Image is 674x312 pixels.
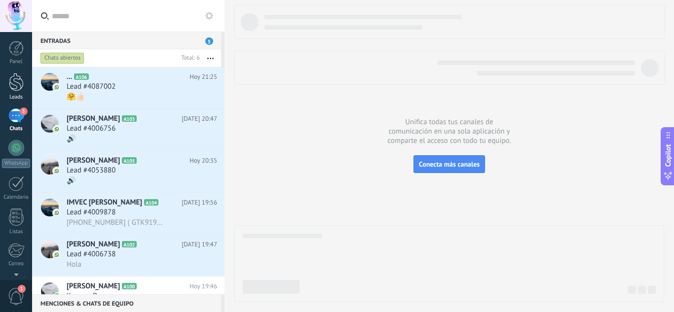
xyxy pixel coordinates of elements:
span: 🔊 [67,134,76,143]
span: Kommo Demo [67,291,112,301]
span: [DATE] 19:47 [182,240,217,249]
img: icon [53,126,60,133]
img: icon [53,84,60,91]
span: Lead #4053880 [67,166,115,175]
a: avataricon[PERSON_NAME]A102[DATE] 19:47Lead #4006738Hola [32,235,225,276]
div: Panel [2,59,31,65]
span: Lead #4087002 [67,82,115,92]
span: Hoy 20:35 [189,156,217,166]
span: [PERSON_NAME] [67,156,120,166]
div: Menciones & Chats de equipo [32,294,221,312]
button: Más [200,49,221,67]
img: icon [53,293,60,300]
span: [DATE] 20:47 [182,114,217,124]
span: A103 [122,115,136,122]
span: Lead #4006756 [67,124,115,134]
span: A106 [74,73,88,80]
span: Copilot [663,144,673,167]
span: Hola [67,260,81,269]
span: Conecta más canales [419,160,480,169]
span: Lead #4006738 [67,249,115,259]
div: Total: 6 [178,53,200,63]
a: avataricon[PERSON_NAME]A103[DATE] 20:47Lead #4006756🔊 [32,109,225,150]
span: [DATE] 19:56 [182,198,217,208]
button: Conecta más canales [413,155,485,173]
div: Calendario [2,194,31,201]
span: 1 [18,285,26,293]
span: [PERSON_NAME] [67,281,120,291]
div: Chats [2,126,31,132]
span: A105 [122,157,136,164]
div: Leads [2,94,31,101]
span: A100 [122,283,136,289]
span: ... [67,72,72,82]
div: Correo [2,261,31,267]
span: Lead #4009878 [67,208,115,217]
div: Listas [2,229,31,235]
span: Hoy 21:25 [189,72,217,82]
span: [PERSON_NAME] [67,114,120,124]
a: avataricon[PERSON_NAME]A105Hoy 20:35Lead #4053880🔊 [32,151,225,192]
span: [PHONE_NUMBER] ( GTK9199 número del conyuge) [67,218,163,227]
span: A102 [122,241,136,247]
img: icon [53,251,60,258]
span: Hoy 19:46 [189,281,217,291]
span: 5 [205,37,213,45]
a: avataricon...A106Hoy 21:25Lead #4087002🤗👍🏻 [32,67,225,108]
div: Entradas [32,32,221,49]
span: [PERSON_NAME] [67,240,120,249]
span: A104 [144,199,158,206]
a: avatariconIMVEC [PERSON_NAME]A104[DATE] 19:56Lead #4009878[PHONE_NUMBER] ( GTK9199 número del con... [32,193,225,234]
span: 5 [20,107,28,115]
span: 🤗👍🏻 [67,92,85,102]
div: WhatsApp [2,159,30,168]
img: icon [53,209,60,216]
span: IMVEC [PERSON_NAME] [67,198,142,208]
div: Chats abiertos [40,52,84,64]
img: icon [53,168,60,174]
span: 🔊 [67,176,76,185]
